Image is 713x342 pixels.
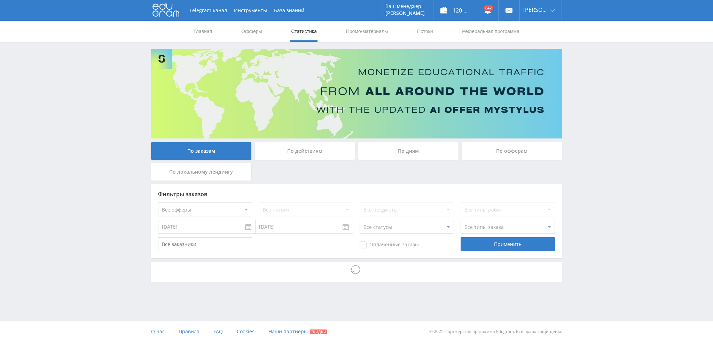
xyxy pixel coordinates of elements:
span: Cookies [237,328,254,335]
span: О нас [151,328,165,335]
input: Все заказчики [158,237,252,251]
a: Правила [179,321,199,342]
span: [PERSON_NAME] [523,7,548,13]
p: Ваш менеджер: [385,3,425,9]
span: Скидки [310,329,327,334]
a: Промо-материалы [345,21,389,42]
div: Применить [461,237,555,251]
div: © 2025 Партнёрская программа Edugram. Все права защищены. [360,321,562,342]
a: FAQ [213,321,223,342]
span: Оплаченные заказы [360,241,419,248]
div: По дням [358,142,459,160]
p: [PERSON_NAME] [385,10,425,16]
a: О нас [151,321,165,342]
span: Правила [179,328,199,335]
div: По локальному лендингу [151,163,251,181]
a: Статистика [290,21,318,42]
a: Реферальная программа [461,21,520,42]
div: По заказам [151,142,251,160]
span: Наши партнеры [268,328,308,335]
a: Офферы [241,21,263,42]
a: Cookies [237,321,254,342]
div: По офферам [462,142,562,160]
a: Главная [193,21,213,42]
img: Banner [151,49,562,138]
a: Потоки [416,21,434,42]
a: Наши партнеры Скидки [268,321,327,342]
span: FAQ [213,328,223,335]
div: Фильтры заказов [158,191,555,197]
div: По действиям [255,142,355,160]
